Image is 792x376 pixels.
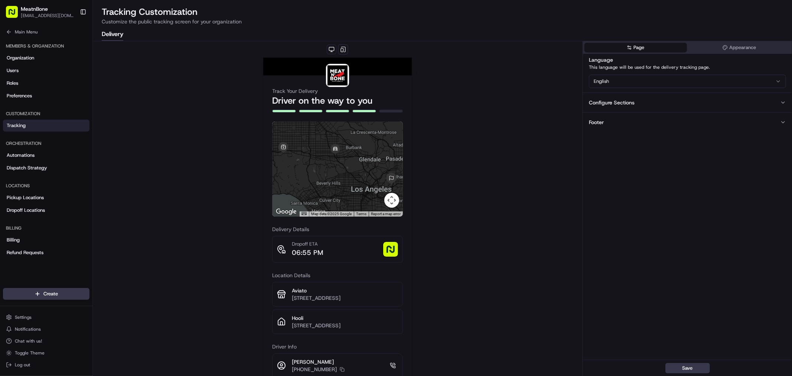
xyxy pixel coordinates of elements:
span: Create [43,291,58,297]
button: Map camera controls [384,193,399,208]
a: Roles [3,77,89,89]
span: Map data ©2025 Google [311,212,352,216]
p: [PERSON_NAME] [292,358,345,366]
a: 📗Knowledge Base [4,163,60,176]
div: Past conversations [7,97,50,103]
button: MeatnBone [21,5,48,13]
p: Customize the public tracking screen for your organization [102,18,783,25]
a: Open this area in Google Maps (opens a new window) [274,207,299,217]
a: Users [3,65,89,77]
div: Configure Sections [589,99,635,106]
input: Clear [19,48,123,56]
a: Organization [3,52,89,64]
span: [DATE] [66,135,81,141]
a: 💻API Documentation [60,163,122,176]
a: Billing [3,234,89,246]
a: Tracking [3,120,89,132]
button: Save [665,363,710,373]
button: Delivery [102,28,123,41]
span: Automations [7,152,35,159]
span: Preferences [7,93,32,99]
img: Google [274,207,299,217]
img: 1736555255976-a54dd68f-1ca7-489b-9aae-adbdc363a1c4 [15,136,21,142]
p: [STREET_ADDRESS] [292,322,398,329]
button: Appearance [688,43,791,52]
button: Footer [583,112,792,132]
p: Dropoff ETA [292,241,323,247]
button: MeatnBone[EMAIL_ADDRESS][DOMAIN_NAME] [3,3,77,21]
div: 📗 [7,167,13,173]
div: We're available if you need us! [33,78,102,84]
button: Create [3,288,89,300]
h3: Driver Info [272,343,403,350]
div: 💻 [63,167,69,173]
div: Footer [589,119,604,126]
button: Main Menu [3,27,89,37]
span: Organization [7,55,34,61]
button: Log out [3,360,89,370]
p: Welcome 👋 [7,30,135,42]
span: Refund Requests [7,249,43,256]
h3: Location Details [272,272,403,279]
button: [EMAIL_ADDRESS][DOMAIN_NAME] [21,13,74,19]
button: Start new chat [126,73,135,82]
span: Pickup Locations [7,194,44,201]
button: See all [115,95,135,104]
span: Log out [15,362,30,368]
img: 4920774857489_3d7f54699973ba98c624_72.jpg [16,71,29,84]
div: Orchestration [3,137,89,149]
a: Dropoff Locations [3,204,89,216]
a: Dispatch Strategy [3,162,89,174]
button: Settings [3,312,89,322]
span: Settings [15,314,32,320]
span: Dispatch Strategy [7,165,47,171]
span: [PERSON_NAME] [23,115,60,121]
p: Aviato [292,287,398,294]
div: Members & Organization [3,40,89,52]
p: [STREET_ADDRESS] [292,294,398,302]
span: Dropoff Locations [7,207,45,214]
h2: Tracking Customization [102,6,783,18]
p: Hooli [292,314,398,322]
div: Customization [3,108,89,120]
a: Refund Requests [3,247,89,259]
a: Terms (opens in new tab) [356,212,366,216]
span: • [62,135,64,141]
img: Nash [7,7,22,22]
span: Chat with us! [15,338,42,344]
button: Chat with us! [3,336,89,346]
h3: Track Your Delivery [272,87,403,95]
img: Jandy Espique [7,128,19,140]
span: Users [7,67,19,74]
img: Grace Nketiah [7,108,19,120]
span: Toggle Theme [15,350,45,356]
p: This language will be used for the delivery tracking page. [589,64,786,70]
div: Locations [3,180,89,192]
button: Notifications [3,324,89,334]
p: [PHONE_NUMBER] [292,366,337,373]
a: Powered byPylon [52,184,90,190]
img: logo-public_tracking_screen-MeatnBone-1688832125257.png [327,65,348,85]
span: Billing [7,237,20,243]
img: 1736555255976-a54dd68f-1ca7-489b-9aae-adbdc363a1c4 [7,71,21,84]
div: Billing [3,222,89,234]
img: 1736555255976-a54dd68f-1ca7-489b-9aae-adbdc363a1c4 [15,116,21,121]
button: Configure Sections [583,93,792,112]
span: Roles [7,80,18,87]
span: API Documentation [70,166,119,174]
span: Notifications [15,326,41,332]
button: Page [584,43,687,52]
a: Automations [3,149,89,161]
p: 06:55 PM [292,247,323,258]
h2: Driver on the way to you [272,95,403,107]
h3: Delivery Details [272,226,403,233]
button: Keyboard shortcuts [302,212,307,215]
span: Tracking [7,122,26,129]
span: [DATE] [66,115,81,121]
button: Toggle Theme [3,348,89,358]
span: Pylon [74,184,90,190]
label: Language [589,56,613,63]
span: Main Menu [15,29,38,35]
